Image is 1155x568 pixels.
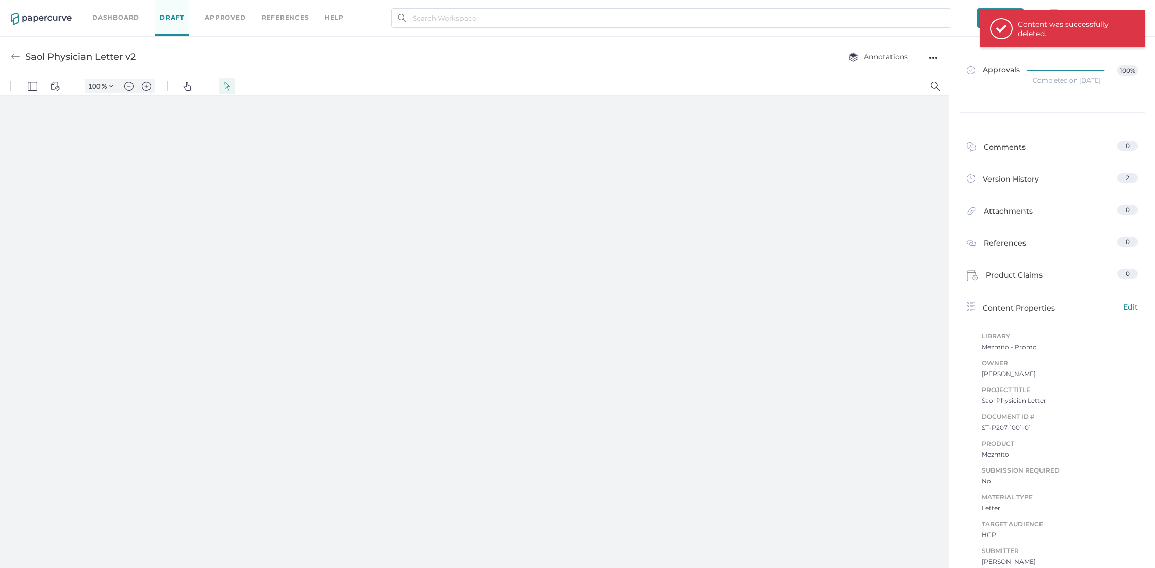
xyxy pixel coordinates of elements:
[996,26,1006,31] i: check
[85,5,102,14] input: Set zoom
[982,492,1138,503] span: Material Type
[982,503,1138,513] span: Letter
[11,13,72,25] img: papercurve-logo-colour.7244d18c.svg
[967,301,1138,314] a: Content PropertiesEdit
[967,205,1138,221] a: Attachments0
[967,141,1026,157] div: Comments
[103,2,120,17] button: Zoom Controls
[838,47,918,67] button: Annotations
[967,238,976,248] img: reference-icon.cd0ee6a9.svg
[982,331,1138,342] span: Library
[967,174,975,185] img: versions-icon.ee5af6b0.svg
[982,396,1138,406] span: Saol Physician Letter
[982,518,1138,530] span: Target Audience
[1117,65,1137,76] span: 100%
[982,438,1138,449] span: Product
[967,141,1138,157] a: Comments0
[982,384,1138,396] span: Project Title
[967,301,1138,314] div: Content Properties
[982,449,1138,460] span: Mezmito
[967,142,976,154] img: comment-icon.4fbda5a2.svg
[982,423,1138,433] span: ST-P207-1001-01
[109,7,113,11] img: chevron.svg
[982,411,1138,423] span: Document ID #
[848,52,908,61] span: Annotations
[121,2,137,17] button: Zoom out
[1123,301,1138,313] span: Edit
[47,1,63,18] button: View Controls
[982,530,1138,540] span: HCP
[1126,238,1130,246] span: 0
[848,52,859,62] img: annotation-layers.cc6d0e6b.svg
[1018,20,1121,38] div: Content was successfully deleted.
[205,12,245,23] a: Approved
[982,358,1138,369] span: Owner
[982,557,1138,567] span: [PERSON_NAME]
[967,269,1138,285] a: Product Claims0
[28,5,37,14] img: default-leftsidepanel.svg
[967,173,1039,188] div: Version History
[986,8,1014,28] span: New
[222,5,232,14] img: default-select.svg
[25,47,136,67] div: Saol Physician Letter v2
[1126,142,1130,150] span: 0
[967,270,978,282] img: claims-icon.71597b81.svg
[967,237,1138,251] a: References0
[11,52,20,61] img: back-arrow-grey.72011ae3.svg
[51,5,60,14] img: default-viewcontrols.svg
[261,12,309,23] a: References
[92,12,139,23] a: Dashboard
[977,8,1024,28] button: New
[931,5,940,14] img: default-magnifying-glass.svg
[982,369,1138,379] span: [PERSON_NAME]
[1126,270,1130,278] span: 0
[398,14,406,22] img: search.bf03fe8b.svg
[967,66,975,74] img: approved-grey.341b8de9.svg
[982,342,1138,352] span: Mezmito - Promo
[138,2,155,17] button: Zoom in
[24,1,41,18] button: Panel
[179,1,195,18] button: Pan
[219,1,235,18] button: Select
[982,476,1138,486] span: No
[1126,206,1130,214] span: 0
[967,237,1026,251] div: References
[967,205,1033,221] div: Attachments
[967,173,1138,188] a: Version History2
[927,1,944,18] button: Search
[961,55,1144,94] a: Approvals100%
[142,5,151,14] img: default-plus.svg
[982,545,1138,557] span: Submitter
[967,206,976,218] img: attachments-icon.0dd0e375.svg
[124,5,134,14] img: default-minus.svg
[1126,174,1129,182] span: 2
[929,51,938,65] div: ●●●
[967,65,1020,76] span: Approvals
[183,5,192,14] img: default-pan.svg
[967,269,1043,285] div: Product Claims
[982,465,1138,476] span: Submission Required
[102,5,107,13] span: %
[325,12,344,23] div: help
[967,302,975,311] img: content-properties-icon.34d20aed.svg
[391,8,951,28] input: Search Workspace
